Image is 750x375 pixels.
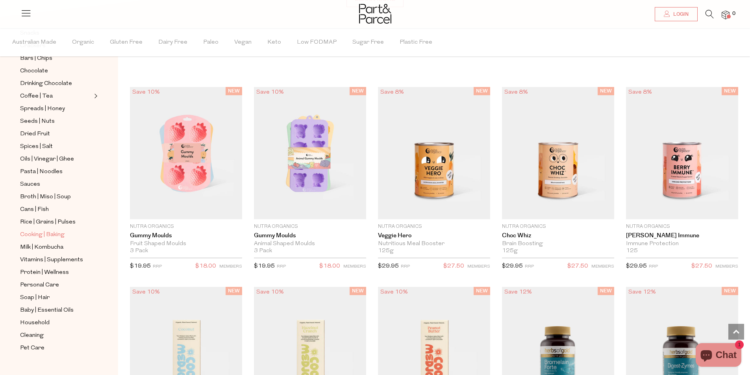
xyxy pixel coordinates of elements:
[254,87,366,219] img: Gummy Moulds
[20,343,92,353] a: Pet Care
[20,104,92,114] a: Spreads | Honey
[20,54,92,63] a: Bars | Chips
[72,29,94,56] span: Organic
[591,264,614,269] small: MEMBERS
[20,192,71,202] span: Broth | Miso | Soup
[722,287,738,295] span: NEW
[20,281,59,290] span: Personal Care
[649,264,658,269] small: RRP
[567,261,588,272] span: $27.50
[626,87,654,98] div: Save 8%
[343,264,366,269] small: MEMBERS
[20,54,52,63] span: Bars | Chips
[502,223,614,230] p: Nutra Organics
[130,87,242,219] img: Gummy Moulds
[20,192,92,202] a: Broth | Miso | Soup
[297,29,337,56] span: Low FODMAP
[20,293,50,303] span: Soap | Hair
[730,10,737,17] span: 0
[130,248,148,255] span: 3 Pack
[20,318,92,328] a: Household
[502,248,518,255] span: 125g
[474,287,490,295] span: NEW
[693,343,744,369] inbox-online-store-chat: Shopify online store chat
[254,240,366,248] div: Animal Shaped Moulds
[158,29,187,56] span: Dairy Free
[20,306,74,315] span: Baby | Essential Oils
[626,240,738,248] div: Immune Protection
[20,268,92,277] a: Protein | Wellness
[20,117,55,126] span: Seeds | Nuts
[352,29,384,56] span: Sugar Free
[359,4,391,24] img: Part&Parcel
[20,280,92,290] a: Personal Care
[626,263,647,269] span: $29.95
[20,79,92,89] a: Drinking Chocolate
[378,223,490,230] p: Nutra Organics
[254,232,366,239] a: Gummy Moulds
[626,248,638,255] span: 125
[378,87,406,98] div: Save 8%
[12,29,56,56] span: Australian Made
[203,29,219,56] span: Paleo
[254,248,272,255] span: 3 Pack
[20,243,63,252] span: Milk | Kombucha
[110,29,143,56] span: Gluten Free
[378,87,490,219] img: Veggie Hero
[254,287,286,297] div: Save 10%
[20,205,49,214] span: Cans | Fish
[400,29,432,56] span: Plastic Free
[20,205,92,214] a: Cans | Fish
[20,104,65,114] span: Spreads | Honey
[92,91,98,101] button: Expand/Collapse Coffee | Tea
[20,116,92,126] a: Seeds | Nuts
[350,287,366,295] span: NEW
[226,87,242,95] span: NEW
[20,142,92,151] a: Spices | Salt
[20,129,92,139] a: Dried Fruit
[20,293,92,303] a: Soap | Hair
[401,264,410,269] small: RRP
[715,264,738,269] small: MEMBERS
[655,7,698,21] a: Login
[254,263,275,269] span: $19.95
[502,232,614,239] a: Choc Whiz
[20,344,44,353] span: Pet Care
[502,263,523,269] span: $29.95
[378,240,490,248] div: Nutritious Meal Booster
[20,255,83,265] span: Vitamins | Supplements
[20,142,53,151] span: Spices | Salt
[20,230,92,240] a: Cooking | Baking
[20,318,50,328] span: Household
[722,11,730,19] a: 0
[267,29,281,56] span: Keto
[378,263,399,269] span: $29.95
[20,167,92,177] a: Pasta | Noodles
[525,264,534,269] small: RRP
[20,155,74,164] span: Oils | Vinegar | Ghee
[219,264,242,269] small: MEMBERS
[130,287,162,297] div: Save 10%
[378,248,394,255] span: 125g
[474,87,490,95] span: NEW
[598,287,614,295] span: NEW
[671,11,689,18] span: Login
[130,87,162,98] div: Save 10%
[443,261,464,272] span: $27.50
[20,91,92,101] a: Coffee | Tea
[20,331,44,340] span: Cleaning
[20,154,92,164] a: Oils | Vinegar | Ghee
[20,305,92,315] a: Baby | Essential Oils
[20,242,92,252] a: Milk | Kombucha
[626,287,658,297] div: Save 12%
[130,240,242,248] div: Fruit Shaped Moulds
[502,87,614,219] img: Choc Whiz
[378,232,490,239] a: Veggie Hero
[20,331,92,340] a: Cleaning
[722,87,738,95] span: NEW
[626,232,738,239] a: [PERSON_NAME] Immune
[319,261,340,272] span: $18.00
[20,67,48,76] span: Chocolate
[153,264,162,269] small: RRP
[226,287,242,295] span: NEW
